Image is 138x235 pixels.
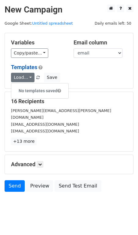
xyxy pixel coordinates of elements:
h5: Email column [74,39,127,46]
small: [PERSON_NAME][EMAIL_ADDRESS][PERSON_NAME][DOMAIN_NAME] [11,108,111,120]
h5: Advanced [11,161,127,168]
small: [EMAIL_ADDRESS][DOMAIN_NAME] [11,122,79,127]
a: Send Test Email [55,180,101,192]
h6: No templates saved [11,86,68,96]
a: Load... [11,73,34,82]
a: +13 more [11,138,37,145]
h2: New Campaign [5,5,133,15]
a: Daily emails left: 50 [93,21,133,26]
iframe: Chat Widget [107,206,138,235]
a: Copy/paste... [11,48,48,58]
a: Send [5,180,25,192]
button: Save [44,73,60,82]
h5: 16 Recipients [11,98,127,105]
a: Preview [26,180,53,192]
small: [EMAIL_ADDRESS][DOMAIN_NAME] [11,129,79,133]
h5: Variables [11,39,64,46]
a: Untitled spreadsheet [32,21,73,26]
a: Templates [11,64,37,70]
span: Daily emails left: 50 [93,20,133,27]
small: Google Sheet: [5,21,73,26]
